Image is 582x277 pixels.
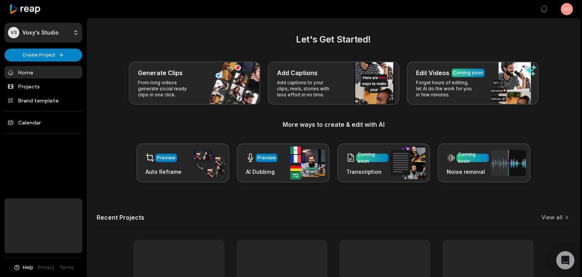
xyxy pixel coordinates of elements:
[5,66,82,79] a: Home
[5,116,82,129] a: Calendar
[458,151,487,165] div: Coming soon
[346,168,388,176] h3: Transcription
[447,168,489,176] h3: Noise removal
[13,264,33,271] button: Help
[246,168,277,176] h3: AI Dubbing
[556,251,574,269] div: Open Intercom Messenger
[453,69,483,76] div: Coming soon
[257,154,276,161] div: Preview
[541,214,563,221] a: View all
[23,264,33,271] span: Help
[138,68,183,77] h3: Generate Clips
[97,214,144,221] h2: Recent Projects
[97,33,570,46] h2: Let's Get Started!
[97,120,570,129] h3: More ways to create & edit with AI
[491,150,526,176] img: noise_removal.png
[5,49,82,61] button: Create Project
[358,151,387,165] div: Coming soon
[8,27,19,38] div: VS
[22,29,59,36] p: Voxy's Studio
[145,168,181,176] h3: Auto Reframe
[190,148,225,178] img: auto_reframe.png
[391,146,426,179] img: transcription.png
[416,68,449,77] h3: Edit Videos
[59,264,74,271] a: Terms
[38,264,55,271] a: Privacy
[5,80,82,93] a: Projects
[277,80,336,98] p: Add captions to your clips, reels, stories with less effort in no time.
[5,94,82,107] a: Brand template
[157,154,175,161] div: Preview
[138,80,197,98] p: From long videos generate social ready clips in one click.
[416,80,475,98] p: Forget hours of editing, let AI do the work for you in few minutes.
[277,68,318,77] h3: Add Captions
[290,146,325,179] img: ai_dubbing.png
